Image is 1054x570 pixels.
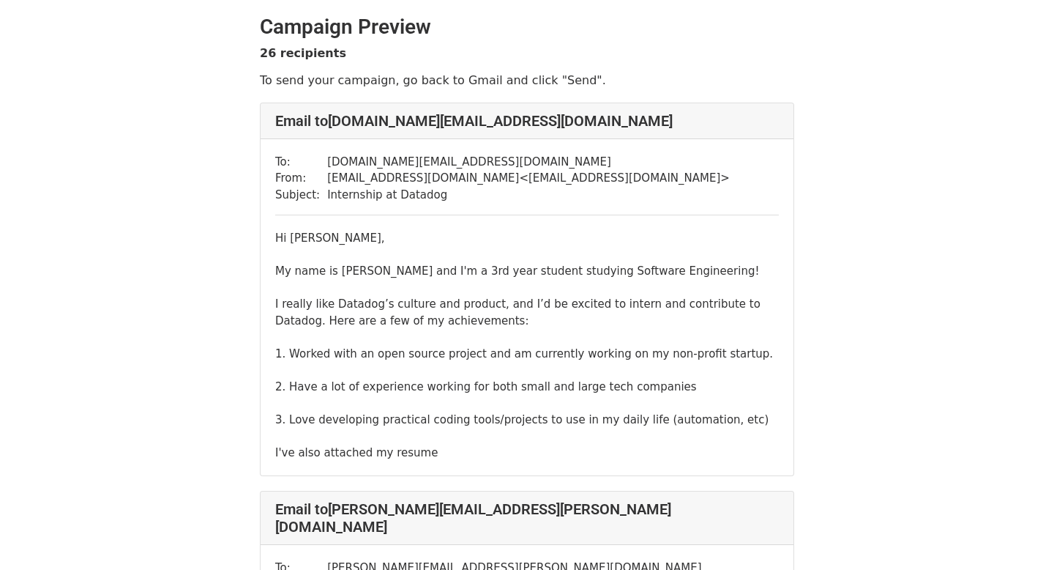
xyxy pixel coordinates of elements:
td: [DOMAIN_NAME][EMAIL_ADDRESS][DOMAIN_NAME] [327,154,730,171]
strong: 26 recipients [260,46,346,60]
td: Internship at Datadog [327,187,730,204]
p: To send your campaign, go back to Gmail and click "Send". [260,73,794,88]
div: 3. Love developing practical coding tools/projects to use in my daily life (automation, etc) [275,412,779,429]
h4: Email to [DOMAIN_NAME][EMAIL_ADDRESS][DOMAIN_NAME] [275,112,779,130]
h4: Email to [PERSON_NAME][EMAIL_ADDRESS][PERSON_NAME][DOMAIN_NAME] [275,500,779,536]
div: I really like Datadog’s culture and product, and I’d be excited to intern and contribute to Datad... [275,296,779,329]
div: My name is [PERSON_NAME] and I'm a 3rd year student studying Software Engineering! [275,263,779,280]
div: I've also attached my resume [275,445,779,462]
div: 2. Have a lot of experience working for both small and large tech companies [275,379,779,396]
div: 1. Worked with an open source project and am currently working on my non-profit startup. [275,346,779,363]
td: To: [275,154,327,171]
td: [EMAIL_ADDRESS][DOMAIN_NAME] < [EMAIL_ADDRESS][DOMAIN_NAME] > [327,170,730,187]
div: Hi [PERSON_NAME], [275,230,779,461]
td: From: [275,170,327,187]
h2: Campaign Preview [260,15,794,40]
td: Subject: [275,187,327,204]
